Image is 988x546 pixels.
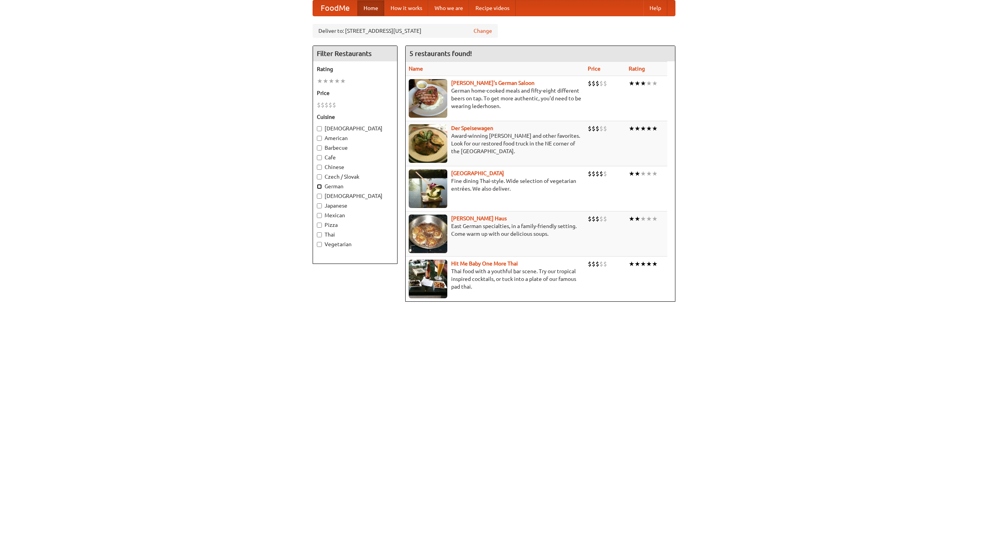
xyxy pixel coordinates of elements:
input: [DEMOGRAPHIC_DATA] [317,126,322,131]
li: $ [599,215,603,223]
li: $ [603,124,607,133]
a: Hit Me Baby One More Thai [451,260,518,267]
h5: Price [317,89,393,97]
label: Czech / Slovak [317,173,393,181]
a: Rating [629,66,645,72]
label: Barbecue [317,144,393,152]
h4: Filter Restaurants [313,46,397,61]
li: ★ [629,215,634,223]
li: $ [325,101,328,109]
li: $ [588,124,592,133]
a: Der Speisewagen [451,125,493,131]
li: ★ [323,77,328,85]
li: $ [588,215,592,223]
li: ★ [340,77,346,85]
li: $ [596,215,599,223]
a: FoodMe [313,0,357,16]
li: ★ [652,260,658,268]
li: ★ [640,79,646,88]
input: American [317,136,322,141]
input: Czech / Slovak [317,174,322,179]
img: satay.jpg [409,169,447,208]
li: ★ [646,124,652,133]
li: ★ [629,79,634,88]
li: ★ [328,77,334,85]
li: $ [321,101,325,109]
li: $ [599,260,603,268]
input: German [317,184,322,189]
li: ★ [640,260,646,268]
label: German [317,183,393,190]
a: Change [474,27,492,35]
li: $ [596,79,599,88]
li: $ [592,169,596,178]
a: How it works [384,0,428,16]
li: $ [592,215,596,223]
li: ★ [652,124,658,133]
label: Japanese [317,202,393,210]
p: East German specialties, in a family-friendly setting. Come warm up with our delicious soups. [409,222,582,238]
li: $ [596,124,599,133]
label: Chinese [317,163,393,171]
li: $ [596,169,599,178]
input: Thai [317,232,322,237]
li: ★ [634,260,640,268]
li: ★ [634,124,640,133]
input: Pizza [317,223,322,228]
li: $ [603,79,607,88]
li: $ [599,124,603,133]
a: Recipe videos [469,0,516,16]
li: $ [588,169,592,178]
li: $ [592,124,596,133]
li: ★ [634,169,640,178]
li: ★ [634,215,640,223]
p: Fine dining Thai-style. Wide selection of vegetarian entrées. We also deliver. [409,177,582,193]
li: $ [588,79,592,88]
li: $ [603,215,607,223]
label: Vegetarian [317,240,393,248]
li: $ [596,260,599,268]
a: [PERSON_NAME] Haus [451,215,507,221]
label: Pizza [317,221,393,229]
li: $ [599,79,603,88]
label: American [317,134,393,142]
li: ★ [652,169,658,178]
li: $ [588,260,592,268]
label: Mexican [317,211,393,219]
ng-pluralize: 5 restaurants found! [409,50,472,57]
li: ★ [640,215,646,223]
input: Chinese [317,165,322,170]
a: [PERSON_NAME]'s German Saloon [451,80,535,86]
li: $ [317,101,321,109]
label: Cafe [317,154,393,161]
label: [DEMOGRAPHIC_DATA] [317,192,393,200]
img: kohlhaus.jpg [409,215,447,253]
li: $ [592,79,596,88]
li: ★ [629,169,634,178]
li: ★ [646,79,652,88]
label: Thai [317,231,393,238]
li: $ [603,169,607,178]
a: Price [588,66,601,72]
h5: Rating [317,65,393,73]
a: Name [409,66,423,72]
img: esthers.jpg [409,79,447,118]
li: ★ [646,260,652,268]
input: [DEMOGRAPHIC_DATA] [317,194,322,199]
input: Barbecue [317,145,322,150]
div: Deliver to: [STREET_ADDRESS][US_STATE] [313,24,498,38]
li: ★ [334,77,340,85]
label: [DEMOGRAPHIC_DATA] [317,125,393,132]
p: German home-cooked meals and fifty-eight different beers on tap. To get more authentic, you'd nee... [409,87,582,110]
li: $ [332,101,336,109]
a: Who we are [428,0,469,16]
a: Home [357,0,384,16]
input: Vegetarian [317,242,322,247]
a: [GEOGRAPHIC_DATA] [451,170,504,176]
li: ★ [634,79,640,88]
li: ★ [646,169,652,178]
li: ★ [317,77,323,85]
